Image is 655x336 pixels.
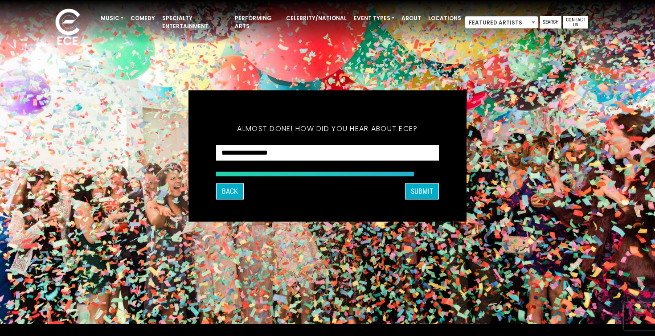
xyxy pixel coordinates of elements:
[216,184,244,200] button: Back
[282,11,350,26] a: Celebrity/National
[97,11,127,26] a: Music
[563,16,588,29] a: Contact Us
[45,6,90,49] img: ece_new_logo_whitev2-1.png
[425,11,465,26] a: Locations
[127,11,159,26] a: Comedy
[216,145,439,161] select: How did you hear about ECE
[350,11,398,26] a: Event Types
[465,16,538,29] span: Featured Artists
[216,113,439,145] h5: Almost done! How did you hear about ECE?
[231,11,282,34] a: Performing Arts
[398,11,425,26] a: About
[405,184,439,200] button: SUBMIT
[540,16,561,29] a: Search
[159,11,231,34] a: Specialty Entertainment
